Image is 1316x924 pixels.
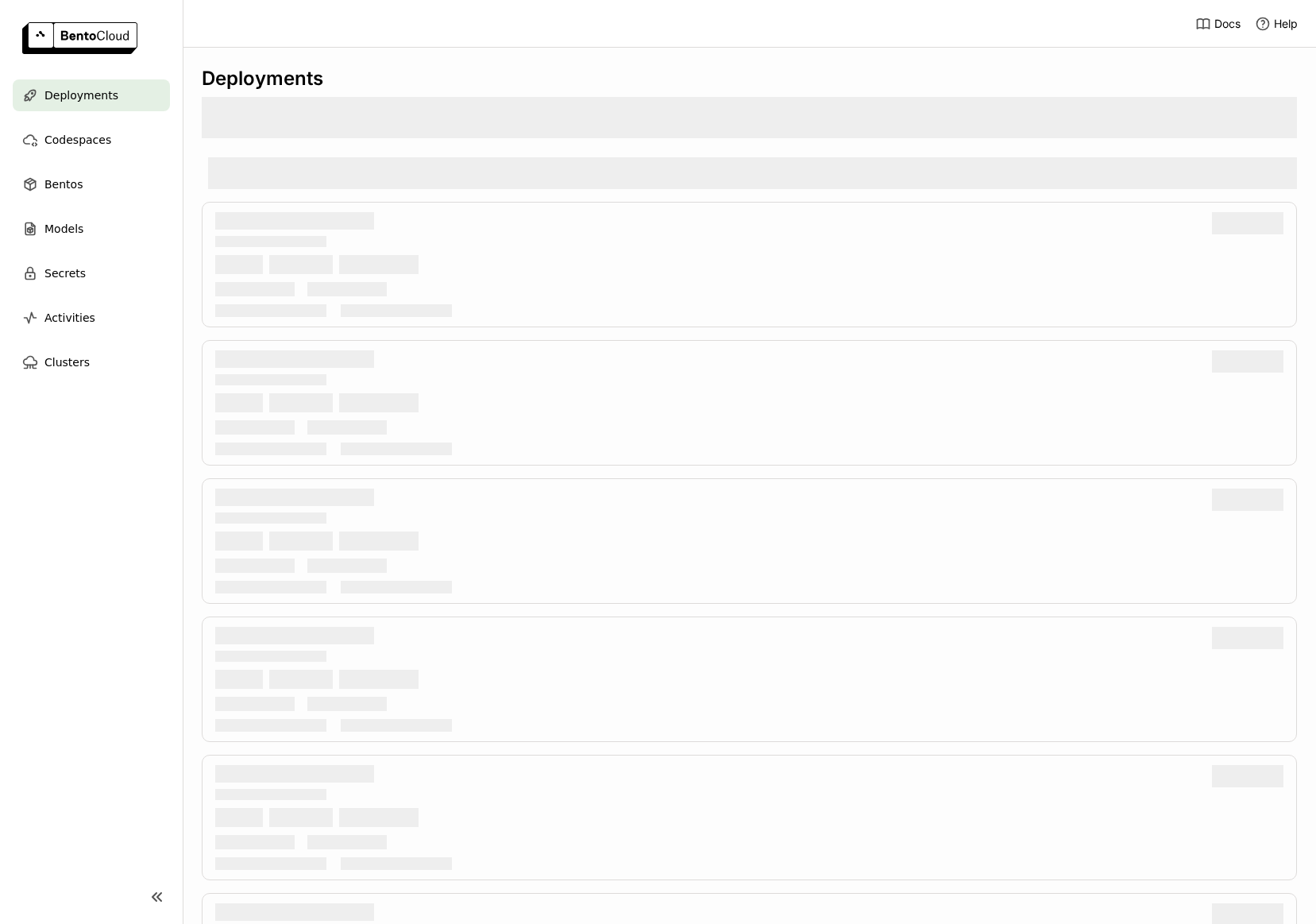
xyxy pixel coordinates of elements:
[44,86,118,105] span: Deployments
[44,308,95,327] span: Activities
[44,353,90,372] span: Clusters
[13,302,170,334] a: Activities
[44,264,86,283] span: Secrets
[44,130,111,149] span: Codespaces
[13,346,170,378] a: Clusters
[13,213,170,245] a: Models
[44,219,83,238] span: Models
[202,67,1297,91] div: Deployments
[13,257,170,289] a: Secrets
[13,168,170,200] a: Bentos
[1255,16,1298,32] div: Help
[44,175,83,194] span: Bentos
[13,124,170,156] a: Codespaces
[13,79,170,111] a: Deployments
[1274,17,1298,31] span: Help
[22,22,137,54] img: logo
[1214,17,1241,31] span: Docs
[1195,16,1241,32] a: Docs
